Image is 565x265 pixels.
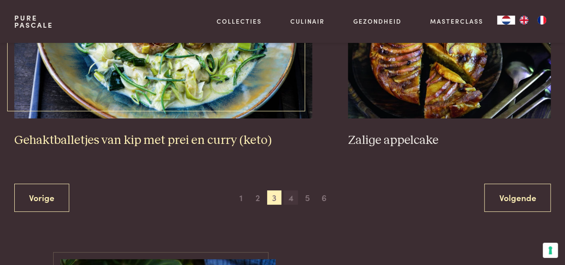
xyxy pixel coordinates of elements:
a: Vorige [14,184,69,212]
a: NL [497,16,515,25]
button: Uw voorkeuren voor toestemming voor trackingtechnologieën [543,243,558,258]
span: 6 [317,190,331,205]
a: Gezondheid [353,17,402,26]
span: 2 [251,190,265,205]
ul: Language list [515,16,551,25]
h3: Gehaktballetjes van kip met prei en curry (keto) [14,133,313,148]
a: Collecties [217,17,262,26]
span: 5 [300,190,314,205]
span: 3 [267,190,281,205]
div: Language [497,16,515,25]
a: PurePascale [14,14,53,29]
a: Masterclass [430,17,483,26]
a: Culinair [290,17,325,26]
span: 4 [284,190,298,205]
h3: Zalige appelcake [348,133,551,148]
a: EN [515,16,533,25]
aside: Language selected: Nederlands [497,16,551,25]
span: 1 [234,190,248,205]
a: FR [533,16,551,25]
a: Volgende [484,184,551,212]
